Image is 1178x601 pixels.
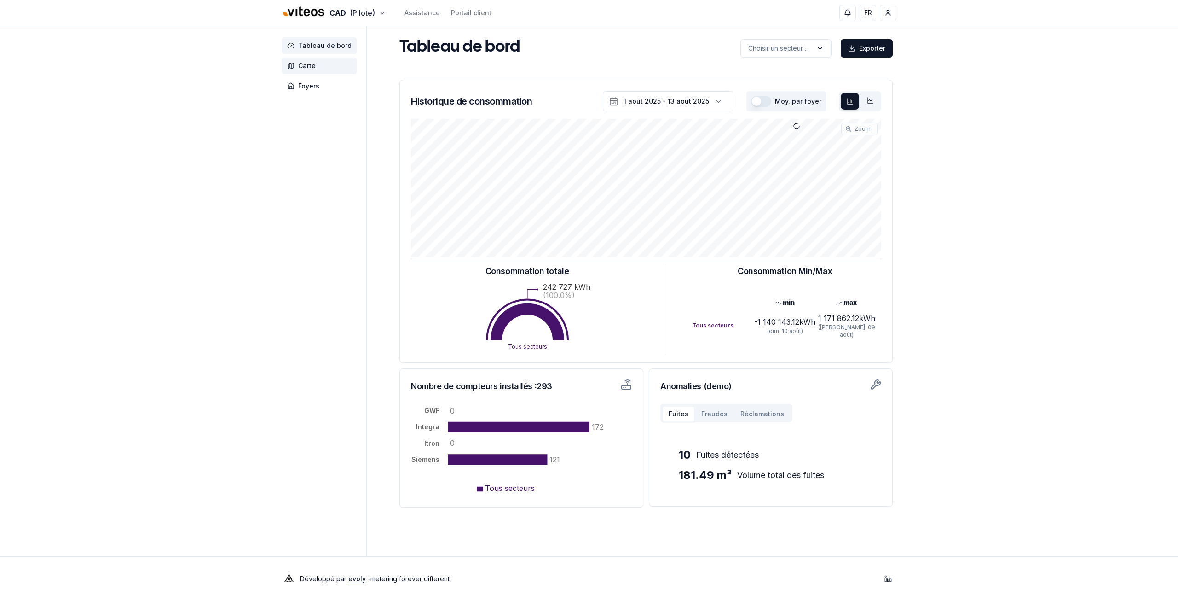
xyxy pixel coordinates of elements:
[738,265,832,278] h3: Consommation Min/Max
[855,125,871,133] span: Zoom
[411,380,571,393] h3: Nombre de compteurs installés : 293
[450,438,455,448] tspan: 0
[624,97,709,106] div: 1 août 2025 - 13 août 2025
[864,8,872,18] span: FR
[485,484,535,493] span: Tous secteurs
[816,298,878,307] div: max
[282,1,326,23] img: Viteos - CAD Logo
[695,406,734,422] button: Fraudes
[282,78,361,94] a: Foyers
[696,449,759,461] span: Fuites détectées
[282,572,296,586] img: Evoly Logo
[662,406,695,422] button: Fuites
[411,95,532,108] h3: Historique de consommation
[411,455,439,463] tspan: Siemens
[282,3,386,23] button: CAD(Pilote)
[298,61,316,70] span: Carte
[543,282,590,292] text: 242 727 kWh
[775,98,821,105] label: Moy. par foyer
[282,58,361,74] a: Carte
[485,265,569,278] h3: Consommation totale
[399,38,520,57] h1: Tableau de bord
[737,469,824,482] span: Volume total des fuites
[348,575,366,583] a: evoly
[754,316,815,327] div: -1 140 143.12 kWh
[416,423,439,431] tspan: Integra
[692,322,754,329] div: Tous secteurs
[603,91,733,111] button: 1 août 2025 - 13 août 2025
[329,7,346,18] span: CAD
[740,39,832,58] button: label
[450,406,455,415] tspan: 0
[748,44,809,53] p: Choisir un secteur ...
[592,422,604,432] tspan: 172
[734,406,791,422] button: Réclamations
[424,407,439,414] tspan: GWF
[754,327,815,335] div: (dim. 10 août)
[660,380,881,393] h3: Anomalies (demo)
[549,455,560,464] tspan: 121
[282,37,361,54] a: Tableau de bord
[543,291,575,300] text: (100.0%)
[300,572,451,585] p: Développé par - metering forever different .
[816,324,878,338] div: ([PERSON_NAME]. 09 août)
[754,298,815,307] div: min
[350,7,375,18] span: (Pilote)
[424,439,439,447] tspan: Itron
[860,5,876,21] button: FR
[508,343,547,350] text: Tous secteurs
[841,39,893,58] button: Exporter
[816,313,878,324] div: 1 171 862.12 kWh
[679,448,691,462] span: 10
[679,468,732,483] span: 181.49 m³
[298,41,352,50] span: Tableau de bord
[404,8,440,18] a: Assistance
[298,82,319,91] span: Foyers
[451,8,491,18] a: Portail client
